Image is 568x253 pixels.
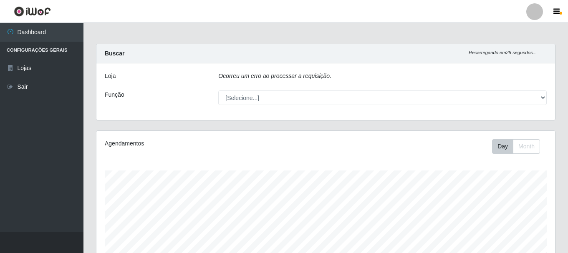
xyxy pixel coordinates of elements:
[105,72,116,80] label: Loja
[492,139,547,154] div: Toolbar with button groups
[105,90,124,99] label: Função
[105,50,124,57] strong: Buscar
[218,73,331,79] i: Ocorreu um erro ao processar a requisição.
[492,139,540,154] div: First group
[469,50,537,55] i: Recarregando em 28 segundos...
[492,139,513,154] button: Day
[14,6,51,17] img: CoreUI Logo
[513,139,540,154] button: Month
[105,139,282,148] div: Agendamentos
